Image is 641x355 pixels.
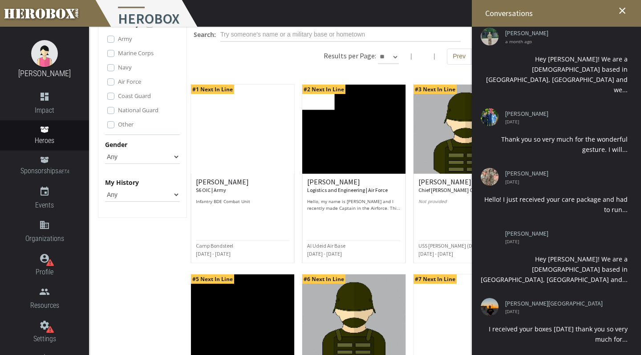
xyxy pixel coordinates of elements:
[418,242,487,249] small: USS [PERSON_NAME] (DDG 96)
[410,52,413,60] span: |
[505,230,621,237] a: [PERSON_NAME]
[118,119,134,129] label: Other
[481,324,628,344] div: I received your boxes [DATE] thank you so very much for...
[505,110,621,117] a: [PERSON_NAME]
[196,187,226,193] small: S6 OIC | Army
[617,5,628,16] i: close
[414,274,457,284] span: #7 Next In Line
[433,52,436,60] span: |
[118,105,158,115] label: National Guard
[196,198,289,212] p: Infantry BDE Combat Unit
[307,187,388,193] small: Logistics and Engineering | Air Force
[505,39,621,44] span: a month ago
[485,8,533,18] span: Conversations
[479,104,630,161] li: [PERSON_NAME] [DATE] Thank you so very much for the wonderful gesture. I will...
[118,77,141,86] label: Air Force
[191,84,295,263] a: #1 Next In Line [PERSON_NAME] S6 OIC | Army Infantry BDE Combat Unit Camp Bondsteel [DATE] - [DATE]
[481,134,628,155] div: Thank you so very much for the wonderful gesture. I will...
[505,119,621,124] span: [DATE]
[505,239,621,244] span: [DATE]
[479,23,630,101] li: [PERSON_NAME] a month ago Hey [PERSON_NAME]! We are a [DEMOGRAPHIC_DATA] based in [GEOGRAPHIC_DAT...
[413,84,517,263] a: #3 Next In Line [PERSON_NAME] Chief [PERSON_NAME] Officer | Navy Not provided USS [PERSON_NAME] (...
[307,198,401,212] p: Hello, my name is [PERSON_NAME] and I recently made Captain in the Airforce. This is my first dep...
[505,300,621,307] a: [PERSON_NAME][GEOGRAPHIC_DATA]
[505,309,621,314] span: [DATE]
[105,139,127,150] label: Gender
[505,30,621,37] a: [PERSON_NAME]
[191,274,234,284] span: #5 Next In Line
[481,54,628,95] div: Hey [PERSON_NAME]! We are a [DEMOGRAPHIC_DATA] based in [GEOGRAPHIC_DATA], [GEOGRAPHIC_DATA] and ...
[505,170,621,177] a: [PERSON_NAME]
[307,242,345,249] small: Al Udeid Air Base
[118,34,132,44] label: Army
[414,85,457,94] span: #3 Next In Line
[479,224,630,291] li: [PERSON_NAME] [DATE] Hey [PERSON_NAME]! We are a [DEMOGRAPHIC_DATA] based in [GEOGRAPHIC_DATA], [...
[505,180,621,184] span: [DATE]
[479,163,630,221] li: [PERSON_NAME] [DATE] Hello! I just received your care package and had to run...
[118,48,154,58] label: Marine Corps
[18,69,71,78] a: [PERSON_NAME]
[58,169,69,175] small: BETA
[418,198,512,212] p: Not provided
[447,49,471,65] button: Prev
[479,294,630,351] li: [PERSON_NAME][GEOGRAPHIC_DATA] [DATE] I received your boxes [DATE] thank you so very much for...
[105,177,139,188] label: My History
[118,91,151,101] label: Coast Guard
[196,178,289,194] h6: [PERSON_NAME]
[307,178,401,194] h6: [PERSON_NAME]
[194,29,216,40] label: Search:
[31,40,58,67] img: female.jpg
[418,178,512,194] h6: [PERSON_NAME]
[324,51,376,60] h6: Results per Page:
[196,242,233,249] small: Camp Bondsteel
[302,85,345,94] span: #2 Next In Line
[481,254,628,285] div: Hey [PERSON_NAME]! We are a [DEMOGRAPHIC_DATA] based in [GEOGRAPHIC_DATA], [GEOGRAPHIC_DATA] and...
[302,274,345,284] span: #6 Next In Line
[418,250,453,257] small: [DATE] - [DATE]
[471,49,495,65] button: Next
[220,28,461,42] input: Try someone's name or a military base or hometown
[307,250,342,257] small: [DATE] - [DATE]
[418,187,500,193] small: Chief [PERSON_NAME] Officer | Navy
[302,84,406,263] a: #2 Next In Line [PERSON_NAME] Logistics and Engineering | Air Force Hello, my name is [PERSON_NAM...
[191,85,234,94] span: #1 Next In Line
[196,250,231,257] small: [DATE] - [DATE]
[118,62,132,72] label: Navy
[481,194,628,215] div: Hello! I just received your care package and had to run...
